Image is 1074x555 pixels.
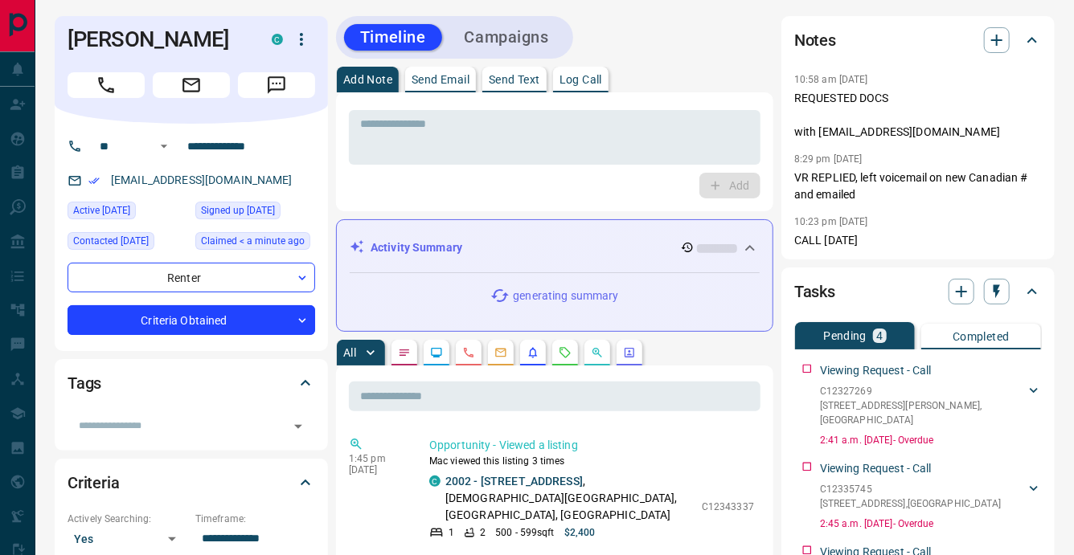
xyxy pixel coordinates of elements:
p: C12343337 [702,500,754,514]
svg: Opportunities [591,346,604,359]
p: Add Note [343,74,392,85]
span: Claimed < a minute ago [201,233,305,249]
svg: Notes [398,346,411,359]
div: Mon Aug 04 2025 [195,202,315,224]
p: Timeframe: [195,512,315,526]
p: VR REPLIED, left voicemail on new Canadian # and emailed [794,169,1042,203]
div: Fri Aug 15 2025 [68,202,187,224]
svg: Lead Browsing Activity [430,346,443,359]
p: 500 - 599 sqft [495,525,554,540]
div: Renter [68,263,315,292]
p: Send Email [412,74,469,85]
p: $2,400 [564,525,596,540]
p: 2:45 a.m. [DATE] - Overdue [820,516,1042,531]
button: Campaigns [449,24,565,51]
p: 4 [876,330,883,341]
div: Criteria [68,463,315,502]
p: REQUESTED DOCS with [EMAIL_ADDRESS][DOMAIN_NAME] [794,90,1042,141]
p: generating summary [513,288,618,304]
p: [STREET_ADDRESS] , [GEOGRAPHIC_DATA] [820,496,1002,511]
p: , [DEMOGRAPHIC_DATA][GEOGRAPHIC_DATA], [GEOGRAPHIC_DATA], [GEOGRAPHIC_DATA] [445,473,694,524]
span: Call [68,72,145,98]
svg: Listing Alerts [527,346,539,359]
h2: Criteria [68,470,120,496]
p: Send Text [489,74,540,85]
button: Timeline [344,24,442,51]
p: Completed [953,331,1010,342]
h1: [PERSON_NAME] [68,27,248,52]
svg: Requests [559,346,572,359]
p: 10:23 pm [DATE] [794,216,868,227]
div: condos.ca [272,34,283,45]
div: Sun Aug 17 2025 [195,232,315,255]
div: C12335745[STREET_ADDRESS],[GEOGRAPHIC_DATA] [820,479,1042,514]
p: All [343,347,356,358]
h2: Tasks [794,279,835,304]
h2: Notes [794,27,836,53]
p: 2:41 a.m. [DATE] - Overdue [820,433,1042,447]
div: Tags [68,364,315,402]
p: C12327269 [820,384,1026,398]
p: [DATE] [349,464,405,475]
div: Tue Aug 05 2025 [68,232,187,255]
p: CALL [DATE] [794,232,1042,249]
p: Pending [823,330,867,341]
p: Viewing Request - Call [820,362,932,379]
a: 2002 - [STREET_ADDRESS] [445,475,583,488]
p: 8:29 pm [DATE] [794,153,863,165]
div: Notes [794,21,1042,59]
svg: Calls [462,346,475,359]
div: C12327269[STREET_ADDRESS][PERSON_NAME],[GEOGRAPHIC_DATA] [820,381,1042,431]
p: Mac viewed this listing 3 times [429,454,754,468]
div: Yes [68,526,187,552]
div: Criteria Obtained [68,305,315,335]
p: 1 [449,525,454,540]
p: 2 [480,525,486,540]
svg: Emails [494,346,507,359]
h2: Tags [68,370,101,396]
span: Message [238,72,315,98]
p: Activity Summary [371,239,462,256]
p: 10:58 am [DATE] [794,74,868,85]
button: Open [287,415,309,438]
p: 1:45 pm [349,453,405,464]
svg: Email Verified [88,175,100,186]
span: Contacted [DATE] [73,233,149,249]
button: Open [154,137,174,156]
svg: Agent Actions [623,346,636,359]
p: Log Call [560,74,602,85]
div: Activity Summary [350,233,760,263]
span: Email [153,72,230,98]
p: C12335745 [820,482,1002,496]
div: Tasks [794,272,1042,311]
p: Opportunity - Viewed a listing [429,437,754,454]
p: Actively Searching: [68,512,187,526]
div: condos.ca [429,475,441,487]
p: Viewing Request - Call [820,460,932,477]
a: [EMAIL_ADDRESS][DOMAIN_NAME] [111,173,293,186]
span: Active [DATE] [73,202,130,218]
p: [STREET_ADDRESS][PERSON_NAME] , [GEOGRAPHIC_DATA] [820,398,1026,427]
span: Signed up [DATE] [201,202,275,218]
